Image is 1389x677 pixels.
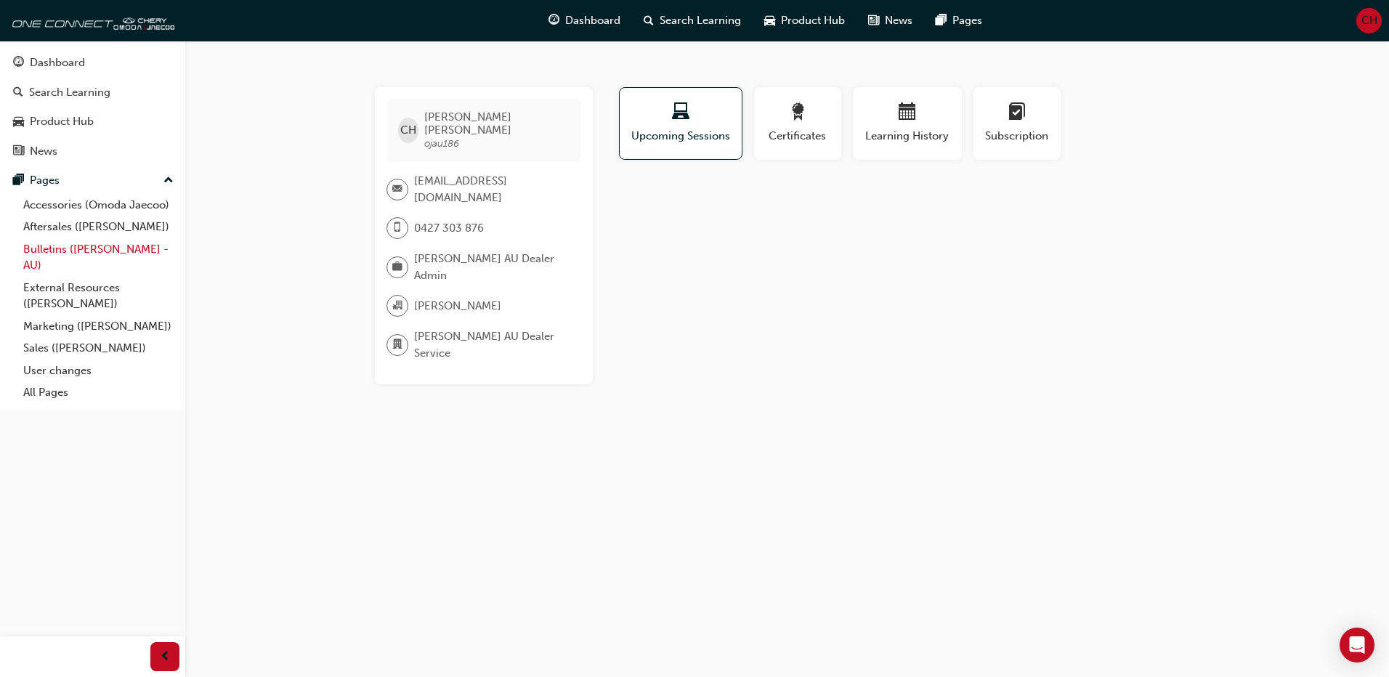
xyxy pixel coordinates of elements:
div: Pages [30,172,60,189]
button: Pages [6,167,179,194]
a: pages-iconPages [924,6,994,36]
span: Learning History [864,128,951,145]
span: [EMAIL_ADDRESS][DOMAIN_NAME] [414,173,570,206]
div: Product Hub [30,113,94,130]
span: organisation-icon [392,296,402,315]
a: External Resources ([PERSON_NAME]) [17,277,179,315]
a: Dashboard [6,49,179,76]
span: car-icon [764,12,775,30]
span: prev-icon [160,648,171,666]
span: Subscription [984,128,1050,145]
span: [PERSON_NAME] [414,298,501,315]
span: car-icon [13,115,24,129]
a: search-iconSearch Learning [632,6,753,36]
span: laptop-icon [672,103,689,123]
span: guage-icon [13,57,24,70]
a: guage-iconDashboard [537,6,632,36]
span: CH [400,122,416,139]
span: [PERSON_NAME] [PERSON_NAME] [424,110,569,137]
span: Pages [952,12,982,29]
a: Bulletins ([PERSON_NAME] - AU) [17,238,179,277]
span: email-icon [392,180,402,199]
span: Certificates [765,128,830,145]
button: Subscription [973,87,1061,160]
span: [PERSON_NAME] AU Dealer Admin [414,251,570,283]
a: news-iconNews [857,6,924,36]
a: News [6,138,179,165]
button: Upcoming Sessions [619,87,742,160]
span: news-icon [13,145,24,158]
span: [PERSON_NAME] AU Dealer Service [414,328,570,361]
a: Sales ([PERSON_NAME]) [17,337,179,360]
span: award-icon [789,103,806,123]
span: pages-icon [936,12,947,30]
a: All Pages [17,381,179,404]
span: pages-icon [13,174,24,187]
span: news-icon [868,12,879,30]
span: calendar-icon [899,103,916,123]
span: 0427 303 876 [414,220,484,237]
span: Dashboard [565,12,620,29]
div: Open Intercom Messenger [1340,628,1374,662]
a: Product Hub [6,108,179,135]
button: DashboardSearch LearningProduct HubNews [6,46,179,167]
span: search-icon [13,86,23,100]
span: mobile-icon [392,219,402,238]
span: search-icon [644,12,654,30]
button: Certificates [754,87,841,160]
div: News [30,143,57,160]
span: learningplan-icon [1008,103,1026,123]
span: briefcase-icon [392,258,402,277]
button: CH [1356,8,1382,33]
span: Product Hub [781,12,845,29]
span: Search Learning [660,12,741,29]
a: Search Learning [6,79,179,106]
a: Accessories (Omoda Jaecoo) [17,194,179,216]
img: oneconnect [7,6,174,35]
a: Aftersales ([PERSON_NAME]) [17,216,179,238]
div: Search Learning [29,84,110,101]
a: User changes [17,360,179,382]
span: guage-icon [548,12,559,30]
a: Marketing ([PERSON_NAME]) [17,315,179,338]
span: CH [1361,12,1377,29]
span: Upcoming Sessions [631,128,731,145]
span: department-icon [392,336,402,354]
a: car-iconProduct Hub [753,6,857,36]
div: Dashboard [30,54,85,71]
span: ojau186 [424,137,459,150]
button: Learning History [853,87,962,160]
span: up-icon [163,171,174,190]
span: News [885,12,912,29]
